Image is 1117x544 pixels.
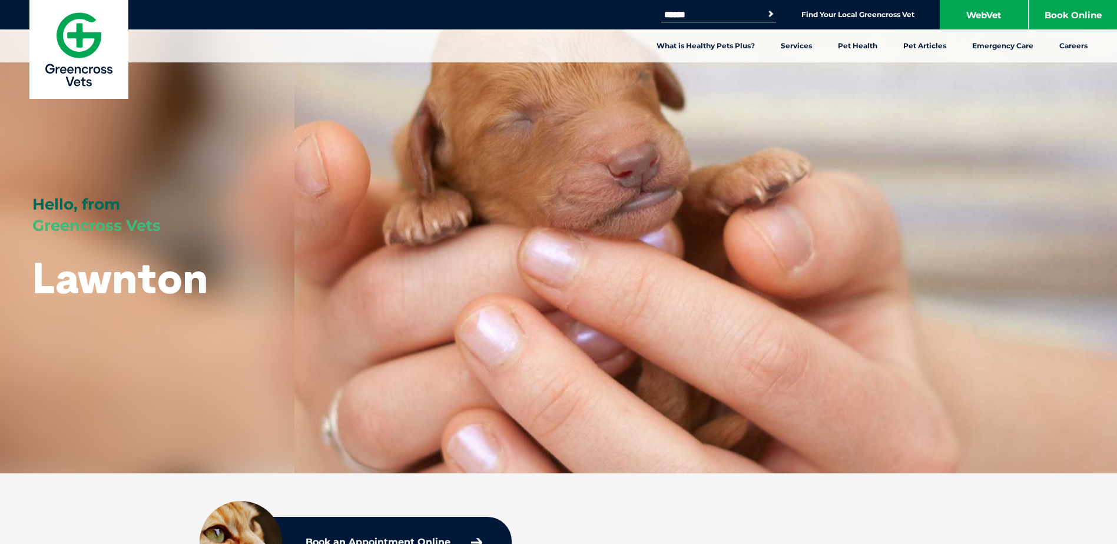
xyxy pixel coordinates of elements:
a: Emergency Care [959,29,1046,62]
span: Greencross Vets [32,216,161,235]
a: Services [768,29,825,62]
h1: Lawnton [32,254,208,301]
button: Search [765,8,777,20]
a: Pet Articles [890,29,959,62]
a: Find Your Local Greencross Vet [801,10,914,19]
a: Careers [1046,29,1101,62]
span: Hello, from [32,195,120,214]
a: What is Healthy Pets Plus? [644,29,768,62]
a: Pet Health [825,29,890,62]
